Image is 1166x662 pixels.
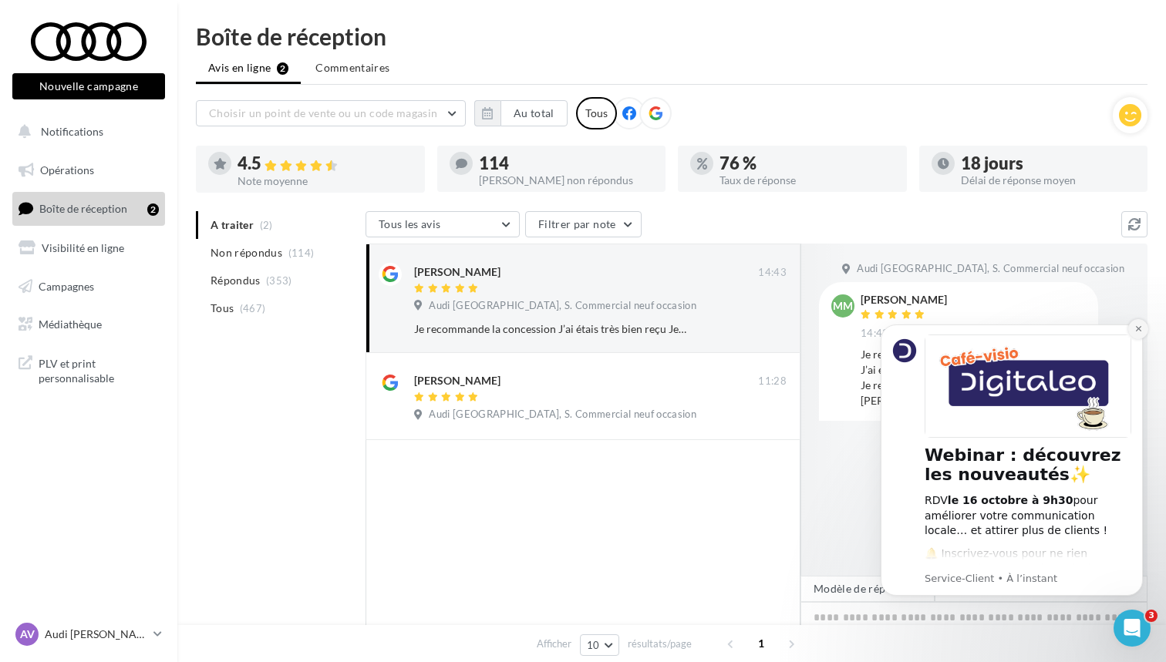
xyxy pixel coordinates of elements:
p: Audi [PERSON_NAME] [45,627,147,642]
span: Boîte de réception [39,202,127,215]
div: Taux de réponse [719,175,895,186]
div: Je recommande la concession J’ai étais très bien reçu Je remercie [PERSON_NAME] et [PERSON_NAME] [414,321,686,337]
div: 2 [147,203,159,216]
a: Campagnes [9,271,168,303]
div: Note moyenne [238,176,413,187]
span: AV [20,627,35,642]
span: résultats/page [628,637,692,651]
button: Modèle de réponse [800,576,935,602]
span: Campagnes [39,279,94,292]
span: 10 [587,639,600,651]
span: Visibilité en ligne [42,241,124,254]
span: Tous les avis [379,217,441,230]
span: Notifications [41,125,103,138]
iframe: Intercom live chat [1114,610,1151,647]
button: Tous les avis [366,211,520,237]
a: Médiathèque [9,308,168,341]
span: Opérations [40,163,94,176]
a: AV Audi [PERSON_NAME] [12,620,165,649]
span: 1 [749,631,773,656]
span: (114) [288,247,315,259]
div: [PERSON_NAME] [861,294,947,305]
div: [PERSON_NAME] [414,373,500,388]
span: Tous [211,301,234,316]
span: Audi [GEOGRAPHIC_DATA], S. Commercial neuf occasion [857,262,1124,276]
button: Filtrer par note [525,211,642,237]
iframe: Intercom notifications message [858,305,1166,654]
button: Au total [474,100,568,126]
div: 114 [479,155,654,172]
span: PLV et print personnalisable [39,353,159,386]
span: Audi [GEOGRAPHIC_DATA], S. Commercial neuf occasion [429,299,696,313]
div: 4.5 [238,155,413,173]
span: Afficher [537,637,571,651]
button: Nouvelle campagne [12,73,165,99]
span: 11:28 [758,375,787,388]
button: 10 [580,634,619,656]
a: Visibilité en ligne [9,232,168,264]
span: Commentaires [315,60,389,76]
span: Audi [GEOGRAPHIC_DATA], S. Commercial neuf occasion [429,408,696,422]
a: Boîte de réception2 [9,192,168,225]
a: Opérations [9,154,168,187]
div: [PERSON_NAME] non répondus [479,175,654,186]
span: 3 [1145,610,1158,622]
span: Répondus [211,273,261,288]
button: Choisir un point de vente ou un code magasin [196,100,466,126]
div: [PERSON_NAME] [414,264,500,280]
span: Non répondus [211,245,282,260]
a: PLV et print personnalisable [9,347,168,392]
span: 14:43 [758,266,787,280]
div: Tous [576,97,617,129]
span: MM [833,298,853,314]
div: 76 % [719,155,895,172]
button: Notifications [9,116,162,148]
div: Délai de réponse moyen [961,175,1136,186]
span: Médiathèque [39,318,102,331]
span: (353) [266,274,292,287]
span: Choisir un point de vente ou un code magasin [209,106,437,119]
div: Boîte de réception [196,25,1147,48]
span: (467) [240,302,266,314]
div: 18 jours [961,155,1136,172]
button: Au total [500,100,568,126]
